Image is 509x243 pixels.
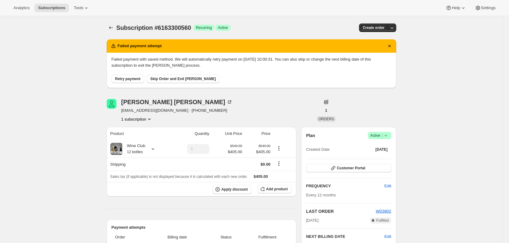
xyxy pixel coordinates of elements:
span: [EMAIL_ADDRESS][DOMAIN_NAME] · [PHONE_NUMBER] [121,107,233,114]
span: Active [218,25,228,30]
span: 1 [325,108,327,113]
th: Shipping [107,157,170,171]
button: Add product [258,185,291,193]
th: Price [244,127,272,140]
a: WD3802 [376,209,391,213]
th: Product [107,127,170,140]
p: Failed payment with saved method. We will automatically retry payment on [DATE] 10:00:31. You can... [112,56,391,69]
span: Retry payment [115,76,141,81]
button: Settings [471,4,499,12]
span: Apply discount [221,187,248,192]
h2: LAST ORDER [306,208,376,214]
button: Edit [381,181,395,191]
button: Subscriptions [107,23,115,32]
button: Analytics [10,4,33,12]
span: Edit [384,183,391,189]
button: Apply discount [213,185,251,194]
span: Status [208,234,243,240]
button: Help [442,4,470,12]
button: WD3802 [376,208,391,214]
span: $0.00 [261,162,271,167]
h2: Failed payment attempt [118,43,162,49]
span: Settings [481,5,496,10]
span: Help [452,5,460,10]
img: product img [110,143,123,155]
span: Add product [266,187,288,192]
button: 1 [322,106,331,115]
span: Fulfilled [376,218,389,223]
th: Quantity [170,127,211,140]
span: Create order [363,25,384,30]
span: $405.00 [228,149,242,155]
button: Customer Portal [306,164,391,172]
button: Edit [384,234,391,240]
span: $405.00 [246,149,270,155]
span: [DATE] [376,147,388,152]
button: Product actions [274,145,284,152]
span: Fulfillment [247,234,288,240]
span: [DATE] [306,217,319,224]
span: Tools [74,5,83,10]
button: Retry payment [112,75,144,83]
span: | [382,133,383,138]
button: Shipping actions [274,160,284,167]
span: Sales tax (if applicable) is not displayed because it is calculated with each new order. [110,174,248,179]
span: Analytics [13,5,30,10]
div: Wine Club [123,143,145,155]
button: Dismiss notification [385,42,394,50]
h2: NEXT BILLING DATE [306,234,384,240]
span: Recurring [196,25,212,30]
span: Every 12 months [306,193,336,197]
small: $540.00 [230,144,242,148]
button: Product actions [121,116,152,122]
button: Subscriptions [34,4,69,12]
small: $540.00 [258,144,270,148]
span: $405.00 [254,174,268,179]
button: [DATE] [372,145,391,154]
span: Created Date [306,146,329,153]
h2: Payment attempts [112,224,292,231]
span: Georgina Grilli [107,99,116,109]
button: Skip Order and Exit [PERSON_NAME] [147,75,219,83]
span: Subscription #6163300560 [116,24,191,31]
div: [PERSON_NAME] [PERSON_NAME] [121,99,233,105]
span: Billing date [150,234,205,240]
h2: FREQUENCY [306,183,384,189]
button: Tools [70,4,93,12]
h2: Plan [306,132,315,139]
span: Subscriptions [38,5,65,10]
button: Create order [359,23,388,32]
small: 12 bottles [127,150,143,154]
span: Skip Order and Exit [PERSON_NAME] [150,76,216,81]
span: ORDERS [319,117,334,121]
th: Unit Price [211,127,244,140]
span: Active [370,132,389,139]
span: Customer Portal [337,166,365,171]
